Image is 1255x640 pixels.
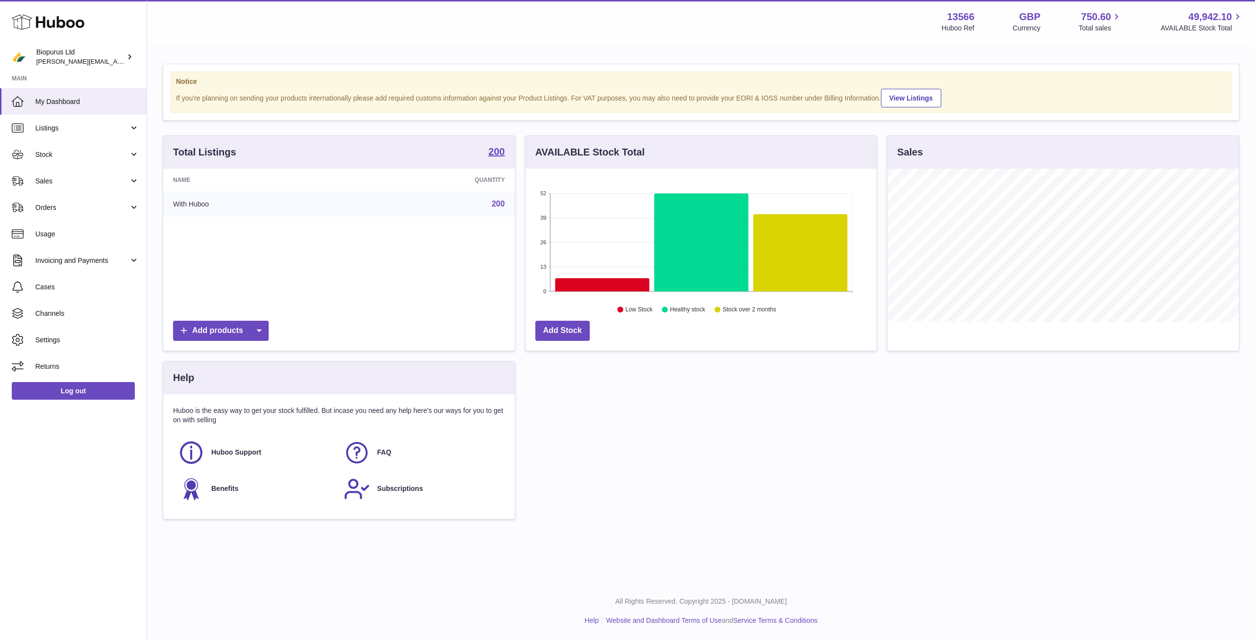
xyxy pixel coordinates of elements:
[173,371,194,384] h3: Help
[173,406,505,425] p: Huboo is the easy way to get your stock fulfilled. But incase you need any help here's our ways f...
[1079,24,1122,33] span: Total sales
[35,309,139,318] span: Channels
[35,256,129,265] span: Invoicing and Payments
[36,48,125,66] div: Biopurus Ltd
[35,97,139,106] span: My Dashboard
[492,200,505,208] a: 200
[377,448,391,457] span: FAQ
[602,616,817,625] li: and
[1079,10,1122,33] a: 750.60 Total sales
[349,169,515,191] th: Quantity
[12,382,135,400] a: Log out
[12,50,26,64] img: peter@biopurus.co.uk
[1013,24,1041,33] div: Currency
[35,230,139,239] span: Usage
[344,439,500,466] a: FAQ
[585,616,599,624] a: Help
[535,146,645,159] h3: AVAILABLE Stock Total
[1160,24,1243,33] span: AVAILABLE Stock Total
[176,87,1226,107] div: If you're planning on sending your products internationally please add required customs informati...
[540,215,546,221] text: 39
[488,147,504,158] a: 200
[488,147,504,156] strong: 200
[670,307,705,313] text: Healthy stock
[540,190,546,196] text: 52
[211,484,238,493] span: Benefits
[540,264,546,270] text: 13
[178,476,334,502] a: Benefits
[155,597,1247,606] p: All Rights Reserved. Copyright 2025 - [DOMAIN_NAME]
[178,439,334,466] a: Huboo Support
[35,335,139,345] span: Settings
[35,177,129,186] span: Sales
[35,362,139,371] span: Returns
[543,288,546,294] text: 0
[733,616,818,624] a: Service Terms & Conditions
[173,321,269,341] a: Add products
[1188,10,1232,24] span: 49,942.10
[163,191,349,217] td: With Huboo
[35,203,129,212] span: Orders
[881,89,941,107] a: View Listings
[540,239,546,245] text: 26
[176,77,1226,86] strong: Notice
[173,146,236,159] h3: Total Listings
[942,24,975,33] div: Huboo Ref
[344,476,500,502] a: Subscriptions
[723,307,776,313] text: Stock over 2 months
[626,307,653,313] text: Low Stock
[947,10,975,24] strong: 13566
[163,169,349,191] th: Name
[535,321,590,341] a: Add Stock
[377,484,423,493] span: Subscriptions
[211,448,261,457] span: Huboo Support
[1160,10,1243,33] a: 49,942.10 AVAILABLE Stock Total
[36,57,197,65] span: [PERSON_NAME][EMAIL_ADDRESS][DOMAIN_NAME]
[606,616,722,624] a: Website and Dashboard Terms of Use
[35,150,129,159] span: Stock
[1081,10,1111,24] span: 750.60
[897,146,923,159] h3: Sales
[35,282,139,292] span: Cases
[1019,10,1040,24] strong: GBP
[35,124,129,133] span: Listings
